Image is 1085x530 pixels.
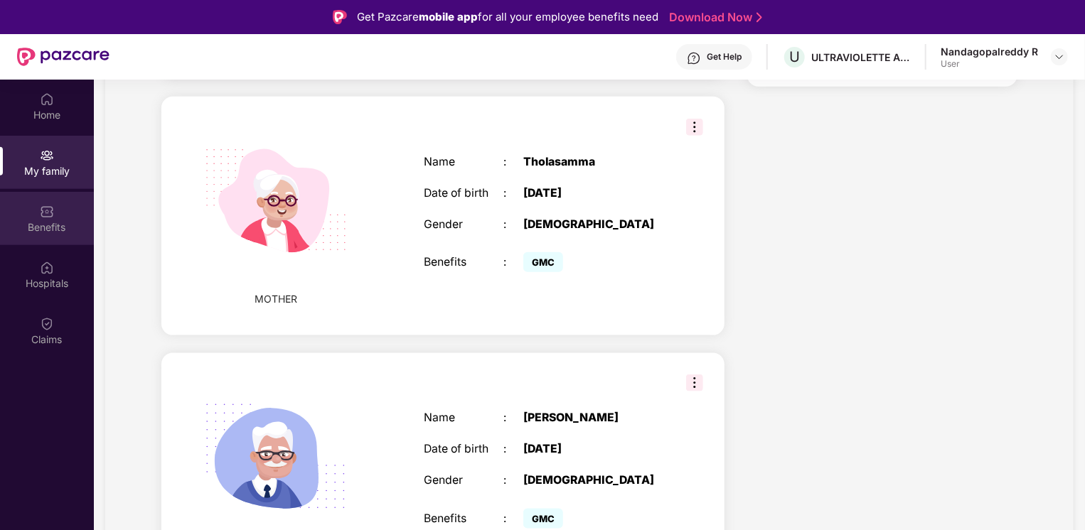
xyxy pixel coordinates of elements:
[523,474,663,487] div: [DEMOGRAPHIC_DATA]
[686,119,703,136] img: svg+xml;base64,PHN2ZyB3aWR0aD0iMzIiIGhlaWdodD0iMzIiIHZpZXdCb3g9IjAgMCAzMiAzMiIgZmlsbD0ibm9uZSIgeG...
[503,443,523,456] div: :
[523,218,663,232] div: [DEMOGRAPHIC_DATA]
[523,509,563,529] span: GMC
[503,474,523,487] div: :
[186,111,365,291] img: svg+xml;base64,PHN2ZyB4bWxucz0iaHR0cDovL3d3dy53My5vcmcvMjAwMC9zdmciIHdpZHRoPSIyMjQiIGhlaWdodD0iMT...
[424,443,503,456] div: Date of birth
[1054,51,1065,63] img: svg+xml;base64,PHN2ZyBpZD0iRHJvcGRvd24tMzJ4MzIiIHhtbG5zPSJodHRwOi8vd3d3LnczLm9yZy8yMDAwL3N2ZyIgd2...
[811,50,911,64] div: ULTRAVIOLETTE AUTOMOTIVE PRIVATE LIMITED
[669,10,758,25] a: Download Now
[424,187,503,200] div: Date of birth
[503,512,523,526] div: :
[424,512,503,526] div: Benefits
[424,156,503,169] div: Name
[357,9,658,26] div: Get Pazcare for all your employee benefits need
[941,58,1038,70] div: User
[503,187,523,200] div: :
[503,156,523,169] div: :
[255,291,297,307] span: MOTHER
[523,411,663,425] div: [PERSON_NAME]
[707,51,742,63] div: Get Help
[686,374,703,391] img: svg+xml;base64,PHN2ZyB3aWR0aD0iMzIiIGhlaWdodD0iMzIiIHZpZXdCb3g9IjAgMCAzMiAzMiIgZmlsbD0ibm9uZSIgeG...
[687,51,701,65] img: svg+xml;base64,PHN2ZyBpZD0iSGVscC0zMngzMiIgeG1sbnM9Imh0dHA6Ly93d3cudzMub3JnLzIwMDAvc3ZnIiB3aWR0aD...
[424,256,503,269] div: Benefits
[523,187,663,200] div: [DATE]
[503,218,523,232] div: :
[523,443,663,456] div: [DATE]
[40,317,54,331] img: svg+xml;base64,PHN2ZyBpZD0iQ2xhaW0iIHhtbG5zPSJodHRwOi8vd3d3LnczLm9yZy8yMDAwL3N2ZyIgd2lkdGg9IjIwIi...
[523,156,663,169] div: Tholasamma
[424,474,503,487] div: Gender
[40,261,54,275] img: svg+xml;base64,PHN2ZyBpZD0iSG9zcGl0YWxzIiB4bWxucz0iaHR0cDovL3d3dy53My5vcmcvMjAwMC9zdmciIHdpZHRoPS...
[757,10,762,25] img: Stroke
[503,256,523,269] div: :
[17,48,109,66] img: New Pazcare Logo
[424,218,503,232] div: Gender
[523,252,563,272] span: GMC
[40,92,54,107] img: svg+xml;base64,PHN2ZyBpZD0iSG9tZSIgeG1sbnM9Imh0dHA6Ly93d3cudzMub3JnLzIwMDAvc3ZnIiB3aWR0aD0iMjAiIG...
[333,10,347,24] img: Logo
[40,148,54,163] img: svg+xml;base64,PHN2ZyB3aWR0aD0iMjAiIGhlaWdodD0iMjAiIHZpZXdCb3g9IjAgMCAyMCAyMCIgZmlsbD0ibm9uZSIgeG...
[419,10,478,23] strong: mobile app
[40,205,54,219] img: svg+xml;base64,PHN2ZyBpZD0iQmVuZWZpdHMiIHhtbG5zPSJodHRwOi8vd3d3LnczLm9yZy8yMDAwL3N2ZyIgd2lkdGg9Ij...
[424,411,503,425] div: Name
[941,45,1038,58] div: Nandagopalreddy R
[789,48,800,65] span: U
[503,411,523,425] div: :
